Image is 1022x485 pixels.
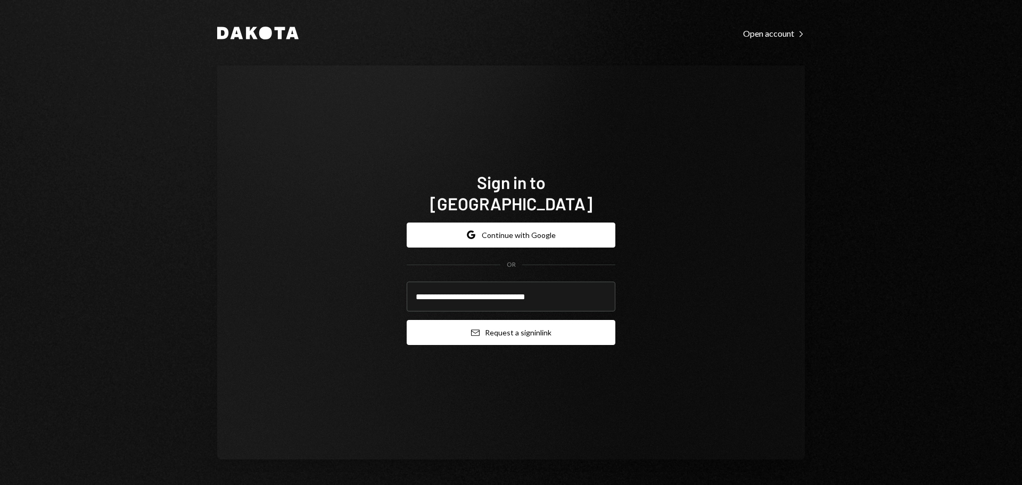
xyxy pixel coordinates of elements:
[407,223,615,248] button: Continue with Google
[743,27,805,39] a: Open account
[743,28,805,39] div: Open account
[507,260,516,269] div: OR
[407,171,615,214] h1: Sign in to [GEOGRAPHIC_DATA]
[407,320,615,345] button: Request a signinlink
